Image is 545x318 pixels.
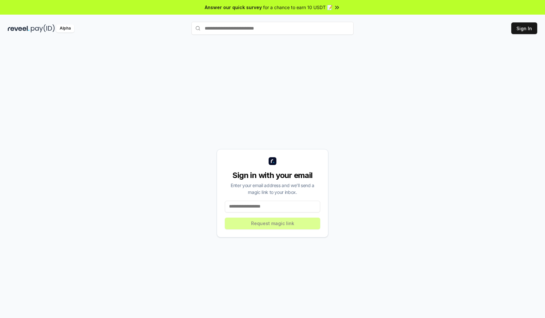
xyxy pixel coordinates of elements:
[205,4,262,11] span: Answer our quick survey
[56,24,74,32] div: Alpha
[225,182,320,196] div: Enter your email address and we’ll send a magic link to your inbox.
[263,4,333,11] span: for a chance to earn 10 USDT 📝
[511,22,537,34] button: Sign In
[269,157,276,165] img: logo_small
[31,24,55,32] img: pay_id
[225,170,320,181] div: Sign in with your email
[8,24,30,32] img: reveel_dark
